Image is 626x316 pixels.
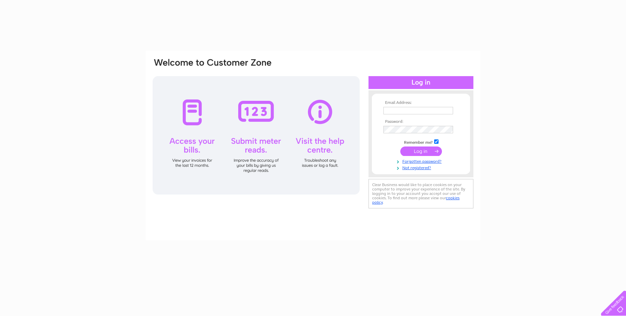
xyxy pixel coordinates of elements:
td: Remember me? [382,138,460,145]
input: Submit [400,146,442,156]
div: Clear Business would like to place cookies on your computer to improve your experience of the sit... [368,179,473,208]
th: Email Address: [382,100,460,105]
a: cookies policy [372,196,460,205]
a: Forgotten password? [383,158,460,164]
th: Password: [382,119,460,124]
a: Not registered? [383,164,460,171]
